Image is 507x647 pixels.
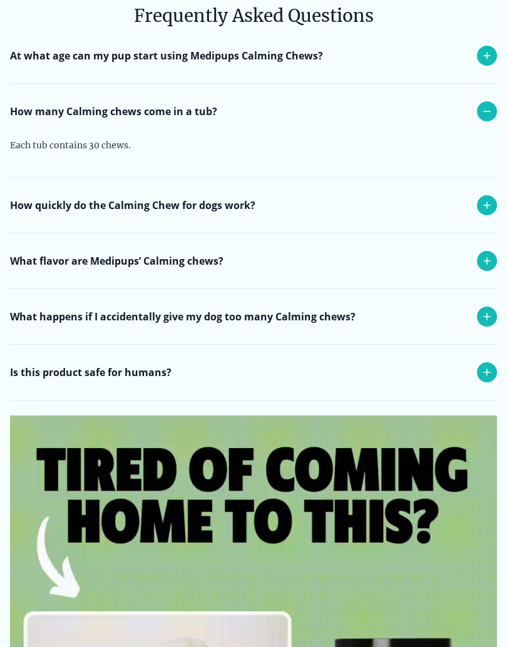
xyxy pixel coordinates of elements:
div: We created our Calming Chews as an helpful, fast remedy. The ingredients have a calming effect on... [10,233,386,337]
h6: Frequently Asked Questions [10,3,497,28]
div: Each tub contains 30 chews. [10,139,386,177]
div: Beef Flavored: Our chews will leave your pup begging for MORE! [10,288,386,327]
p: How quickly do the Calming Chew for dogs work? [10,198,255,213]
p: Is this product safe for humans? [10,365,172,380]
p: How many Calming chews come in a tub? [10,104,217,119]
div: Please see a veterinarian as soon as possible if you accidentally give too many. If you’re unsure... [10,344,386,409]
p: At what age can my pup start using Medipups Calming Chews? [10,48,323,63]
div: All our products are intended to be consumed by dogs and are not safe for human consumption. Plea... [10,400,386,451]
p: What happens if I accidentally give my dog too many Calming chews? [10,309,356,324]
div: Our calming soft chews are an amazing solution for dogs of any breed. This chew is to be given to... [10,83,386,148]
p: What flavor are Medipups’ Calming chews? [10,253,223,268]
